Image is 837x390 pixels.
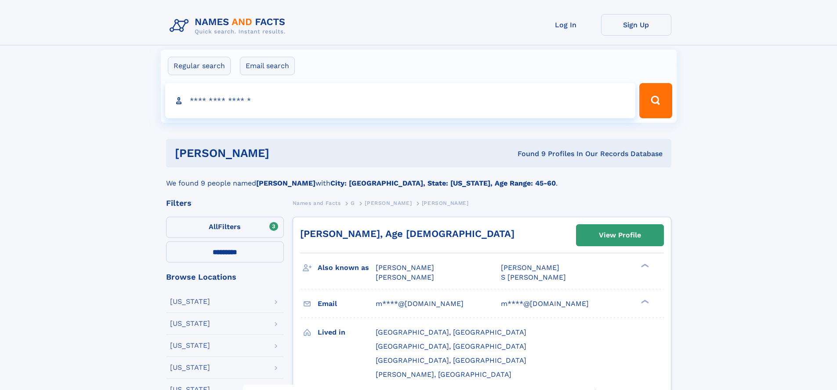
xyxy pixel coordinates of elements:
[365,200,412,206] span: [PERSON_NAME]
[376,263,434,272] span: [PERSON_NAME]
[209,222,218,231] span: All
[166,168,671,189] div: We found 9 people named with .
[376,370,511,379] span: [PERSON_NAME], [GEOGRAPHIC_DATA]
[168,57,231,75] label: Regular search
[599,225,641,245] div: View Profile
[601,14,671,36] a: Sign Up
[175,148,394,159] h1: [PERSON_NAME]
[256,179,315,187] b: [PERSON_NAME]
[422,200,469,206] span: [PERSON_NAME]
[376,342,526,350] span: [GEOGRAPHIC_DATA], [GEOGRAPHIC_DATA]
[351,200,355,206] span: G
[318,260,376,275] h3: Also known as
[165,83,636,118] input: search input
[318,296,376,311] h3: Email
[166,199,284,207] div: Filters
[351,197,355,208] a: G
[376,273,434,281] span: [PERSON_NAME]
[330,179,556,187] b: City: [GEOGRAPHIC_DATA], State: [US_STATE], Age Range: 45-60
[639,263,649,269] div: ❯
[318,325,376,340] h3: Lived in
[376,356,526,364] span: [GEOGRAPHIC_DATA], [GEOGRAPHIC_DATA]
[531,14,601,36] a: Log In
[300,228,515,239] a: [PERSON_NAME], Age [DEMOGRAPHIC_DATA]
[170,364,210,371] div: [US_STATE]
[170,320,210,327] div: [US_STATE]
[166,217,284,238] label: Filters
[240,57,295,75] label: Email search
[293,197,341,208] a: Names and Facts
[639,83,672,118] button: Search Button
[166,273,284,281] div: Browse Locations
[365,197,412,208] a: [PERSON_NAME]
[376,328,526,336] span: [GEOGRAPHIC_DATA], [GEOGRAPHIC_DATA]
[170,298,210,305] div: [US_STATE]
[639,299,649,304] div: ❯
[170,342,210,349] div: [US_STATE]
[501,273,566,281] span: S [PERSON_NAME]
[166,14,293,38] img: Logo Names and Facts
[576,225,663,246] a: View Profile
[501,263,559,272] span: [PERSON_NAME]
[393,149,663,159] div: Found 9 Profiles In Our Records Database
